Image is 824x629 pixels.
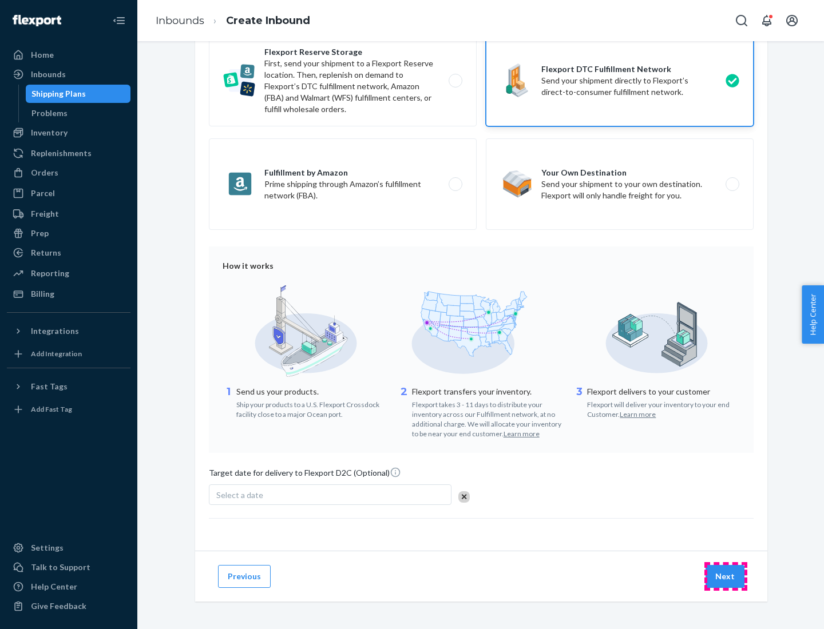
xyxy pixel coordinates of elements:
[31,108,68,119] div: Problems
[31,69,66,80] div: Inbounds
[31,268,69,279] div: Reporting
[7,264,130,282] a: Reporting
[223,260,740,272] div: How it works
[7,124,130,142] a: Inventory
[31,148,92,159] div: Replenishments
[7,558,130,576] a: Talk to Support
[504,429,540,439] button: Learn more
[412,397,565,439] div: Flexport takes 3 - 11 days to distribute your inventory across our Fulfillment network, at no add...
[236,397,389,419] div: Ship your products to a U.S. Flexport Crossdock facility close to a major Ocean port.
[412,386,565,397] p: Flexport transfers your inventory.
[7,578,130,596] a: Help Center
[216,490,263,500] span: Select a date
[31,404,72,414] div: Add Fast Tag
[573,385,585,419] div: 3
[7,322,130,340] button: Integrations
[7,597,130,615] button: Give Feedback
[31,188,55,199] div: Parcel
[218,565,271,588] button: Previous
[587,397,740,419] div: Flexport will deliver your inventory to your end Customer.
[31,228,49,239] div: Prep
[7,224,130,242] a: Prep
[31,325,79,337] div: Integrations
[7,46,130,64] a: Home
[31,600,86,612] div: Give Feedback
[31,288,54,300] div: Billing
[7,205,130,223] a: Freight
[226,14,310,27] a: Create Inbound
[7,539,130,557] a: Settings
[31,167,58,178] div: Orders
[7,65,130,83] a: Inbounds
[31,349,82,359] div: Add Integration
[156,14,204,27] a: Inbounds
[7,377,130,396] button: Fast Tags
[755,9,778,32] button: Open notifications
[31,562,90,573] div: Talk to Support
[31,49,54,61] div: Home
[7,164,130,182] a: Orders
[31,88,86,99] div: Shipping Plans
[620,409,656,419] button: Learn more
[7,244,130,262] a: Returns
[31,542,64,554] div: Settings
[7,345,130,363] a: Add Integration
[13,15,61,26] img: Flexport logo
[146,4,319,38] ol: breadcrumbs
[706,565,744,588] button: Next
[781,9,803,32] button: Open account menu
[31,247,61,258] div: Returns
[26,104,131,122] a: Problems
[587,386,740,397] p: Flexport delivers to your customer
[108,9,130,32] button: Close Navigation
[7,184,130,202] a: Parcel
[730,9,753,32] button: Open Search Box
[31,127,68,138] div: Inventory
[209,467,401,483] span: Target date for delivery to Flexport D2C (Optional)
[398,385,410,439] div: 2
[31,208,59,220] div: Freight
[7,144,130,162] a: Replenishments
[7,400,130,419] a: Add Fast Tag
[31,381,68,392] div: Fast Tags
[31,581,77,592] div: Help Center
[26,85,131,103] a: Shipping Plans
[802,285,824,344] button: Help Center
[236,386,389,397] p: Send us your products.
[7,285,130,303] a: Billing
[223,385,234,419] div: 1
